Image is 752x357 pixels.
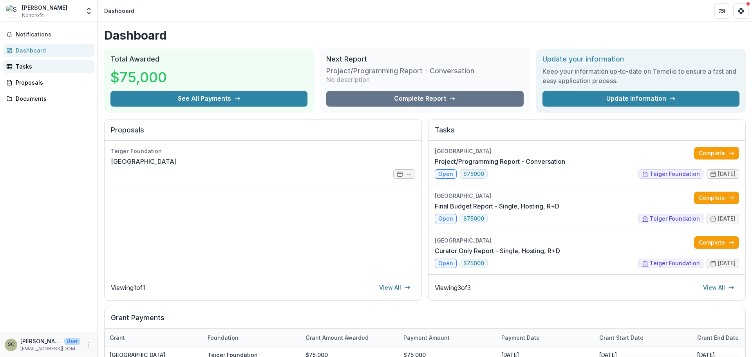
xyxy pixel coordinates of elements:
button: More [83,340,93,350]
span: Notifications [16,31,91,38]
button: Get Help [733,3,749,19]
h1: Dashboard [104,28,746,42]
div: Payment Amount [399,329,497,346]
div: Foundation [203,329,301,346]
a: Dashboard [3,44,94,57]
div: Payment date [497,329,595,346]
span: Nonprofit [22,12,44,19]
div: Tasks [16,62,88,71]
button: Open entity switcher [83,3,94,19]
div: Grant start date [595,329,692,346]
h2: Next Report [326,55,523,63]
h2: Tasks [435,126,739,141]
div: Sara Cluggish [8,342,14,347]
a: Complete [694,192,739,204]
div: Grant start date [595,333,648,342]
div: Grant [105,329,203,346]
h3: Project/Programming Report - Conversation [326,67,474,75]
a: Curator Only Report - Single, Hosting, R+D [435,246,560,256]
div: Dashboard [104,7,134,15]
a: Update Information [542,91,739,107]
h2: Proposals [111,126,415,141]
p: No description [326,75,370,84]
a: Documents [3,92,94,105]
h2: Update your information [542,55,739,63]
p: [EMAIL_ADDRESS][DOMAIN_NAME] [20,345,80,352]
div: Grant end date [692,333,743,342]
a: [GEOGRAPHIC_DATA] [111,157,177,166]
a: Complete [694,147,739,159]
p: Viewing 1 of 1 [111,283,145,292]
a: Tasks [3,60,94,73]
h2: Grant Payments [111,314,739,328]
img: Sara Cluggish [6,5,19,17]
h3: $75,000 [110,67,167,88]
p: Viewing 3 of 3 [435,283,471,292]
a: View All [698,281,739,294]
a: Complete [694,236,739,249]
div: Dashboard [16,46,88,54]
a: Complete Report [326,91,523,107]
div: Grant [105,333,130,342]
a: Project/Programming Report - Conversation [435,157,565,166]
a: Final Budget Report - Single, Hosting, R+D [435,201,559,211]
p: User [64,338,80,345]
div: Foundation [203,333,243,342]
div: Proposals [16,78,88,87]
div: Grant amount awarded [301,329,399,346]
button: Partners [714,3,730,19]
a: Proposals [3,76,94,89]
p: [PERSON_NAME] [20,337,61,345]
div: Grant amount awarded [301,333,373,342]
div: [PERSON_NAME] [22,4,67,12]
div: Payment date [497,333,544,342]
button: Notifications [3,28,94,41]
nav: breadcrumb [101,5,137,16]
button: See All Payments [110,91,307,107]
div: Documents [16,94,88,103]
a: View All [374,281,415,294]
div: Payment Amount [399,333,454,342]
h3: Keep your information up-to-date on Temelio to ensure a fast and easy application process. [542,67,739,85]
h2: Total Awarded [110,55,307,63]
